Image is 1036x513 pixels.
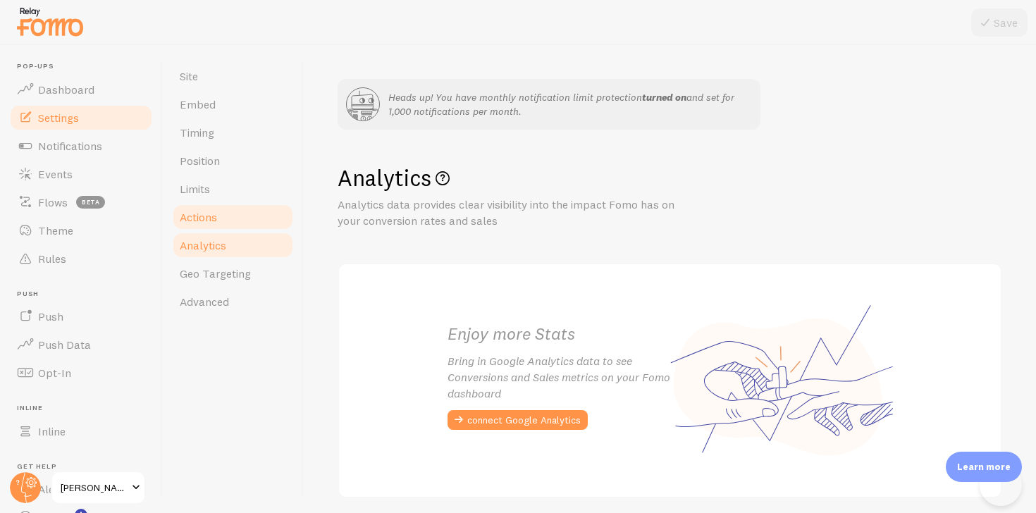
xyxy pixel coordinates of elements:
p: Bring in Google Analytics data to see Conversions and Sales metrics on your Fomo dashboard [448,353,670,402]
span: Site [180,69,198,83]
p: Analytics data provides clear visibility into the impact Fomo has on your conversion rates and sales [338,197,676,229]
a: Timing [171,118,295,147]
span: Rules [38,252,66,266]
button: connect Google Analytics [448,410,588,430]
span: Analytics [180,238,226,252]
a: Notifications [8,132,154,160]
span: Theme [38,223,73,237]
span: Get Help [17,462,154,471]
span: Geo Targeting [180,266,251,280]
a: Limits [171,175,295,203]
h2: Enjoy more Stats [448,323,670,345]
span: Push Data [38,338,91,352]
span: Limits [180,182,210,196]
span: [PERSON_NAME] [61,479,128,496]
span: Timing [180,125,214,140]
strong: turned on [642,91,686,104]
span: Push [38,309,63,323]
a: Push Data [8,330,154,359]
span: Opt-In [38,366,71,380]
span: Inline [17,404,154,413]
a: Rules [8,245,154,273]
div: Learn more [946,452,1022,482]
span: Inline [38,424,66,438]
a: Analytics [171,231,295,259]
a: Opt-In [8,359,154,387]
a: Dashboard [8,75,154,104]
a: Position [171,147,295,175]
span: Pop-ups [17,62,154,71]
p: Learn more [957,460,1011,474]
a: Advanced [171,288,295,316]
a: Events [8,160,154,188]
a: Geo Targeting [171,259,295,288]
a: Push [8,302,154,330]
a: [PERSON_NAME] [51,471,146,505]
h1: Analytics [338,163,1002,192]
iframe: Help Scout Beacon - Open [980,464,1022,506]
span: Position [180,154,220,168]
a: Theme [8,216,154,245]
span: Embed [180,97,216,111]
span: Settings [38,111,79,125]
a: Flows beta [8,188,154,216]
span: Flows [38,195,68,209]
a: Site [171,62,295,90]
span: Dashboard [38,82,94,97]
span: beta [76,196,105,209]
a: Settings [8,104,154,132]
span: Notifications [38,139,102,153]
p: Heads up! You have monthly notification limit protection and set for 1,000 notifications per month. [388,90,752,118]
a: Inline [8,417,154,445]
a: Embed [171,90,295,118]
span: Advanced [180,295,229,309]
img: fomo-relay-logo-orange.svg [15,4,85,39]
a: Actions [171,203,295,231]
span: Actions [180,210,217,224]
span: Push [17,290,154,299]
span: Events [38,167,73,181]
